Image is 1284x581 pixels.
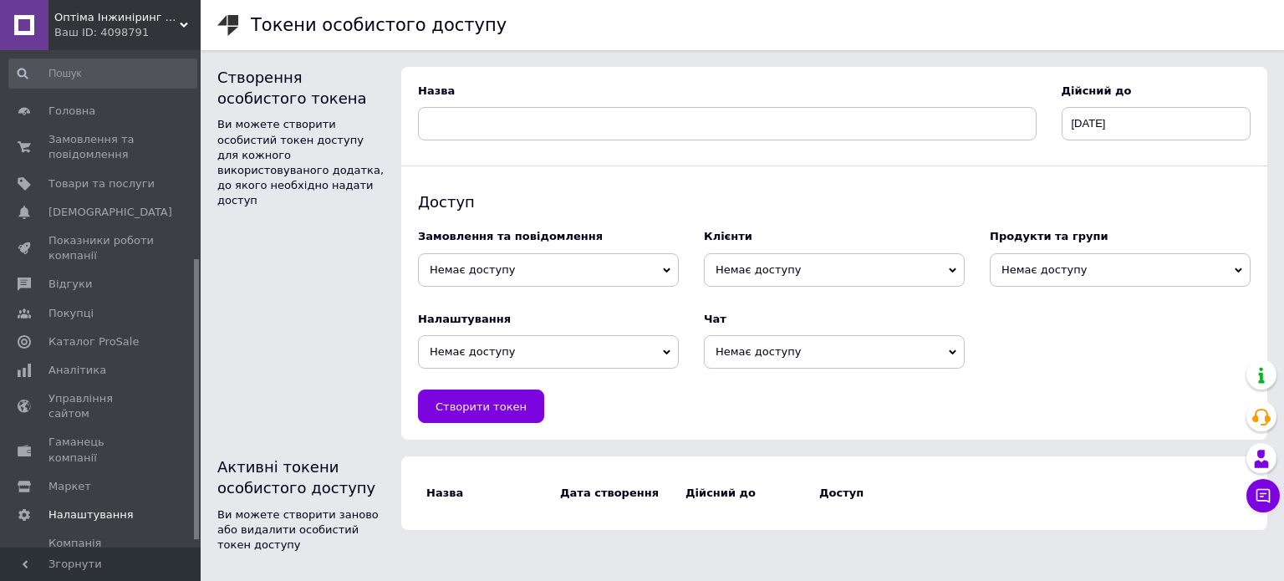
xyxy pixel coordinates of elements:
[704,335,965,369] span: Немає доступу
[217,69,367,107] span: Створення особистого токена
[48,363,106,378] span: Аналітика
[418,230,603,242] span: Замовлення та повідомлення
[48,306,94,321] span: Покупці
[48,104,95,119] span: Головна
[217,508,379,551] span: Ви можете створити заново або видалити особистий токен доступу
[48,536,101,551] span: Компанія
[418,313,511,325] span: Налаштування
[48,334,139,349] span: Каталог ProSale
[418,84,455,97] span: Назва
[436,400,527,413] span: Створити токен
[560,473,677,513] td: Дата створення
[1062,84,1132,97] span: Дійсний до
[54,10,180,25] span: Оптіма Інжиніринг України
[418,335,679,369] span: Немає доступу
[251,15,507,35] h1: Токени особистого доступу
[48,277,92,292] span: Відгуки
[418,390,544,423] button: Створити токен
[54,25,201,40] div: Ваш ID: 4098791
[48,479,91,494] span: Маркет
[48,132,155,162] span: Замовлення та повідомлення
[819,473,945,513] td: Доступ
[1246,479,1280,512] button: Чат з покупцем
[704,253,965,287] span: Немає доступу
[48,176,155,191] span: Товари та послуги
[704,230,752,242] span: Клієнти
[418,193,475,211] span: Доступ
[990,230,1108,242] span: Продукти та групи
[217,118,384,206] span: Ви можете створити особистий токен доступу для кожного використовуваного додатка, до якого необхі...
[48,435,155,465] span: Гаманець компанії
[677,473,819,513] td: Дійсний до
[48,507,134,522] span: Налаштування
[704,313,726,325] span: Чат
[48,391,155,421] span: Управління сайтом
[418,253,679,287] span: Немає доступу
[990,253,1251,287] span: Немає доступу
[48,233,155,263] span: Показники роботи компанії
[48,205,172,220] span: [DEMOGRAPHIC_DATA]
[418,473,560,513] td: Назва
[8,59,197,89] input: Пошук
[217,458,375,497] span: Активні токени особистого доступу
